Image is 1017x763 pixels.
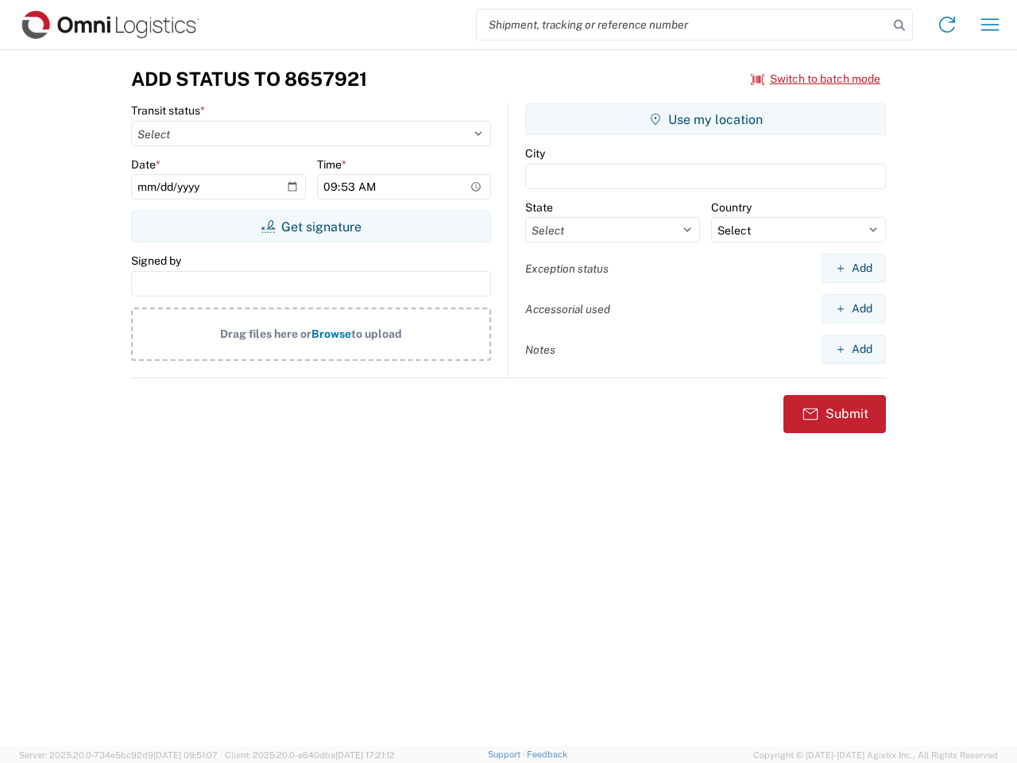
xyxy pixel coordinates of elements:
[525,146,545,161] label: City
[753,748,998,762] span: Copyright © [DATE]-[DATE] Agistix Inc., All Rights Reserved
[317,157,346,172] label: Time
[525,343,555,357] label: Notes
[822,294,886,323] button: Add
[525,302,610,316] label: Accessorial used
[19,750,218,760] span: Server: 2025.20.0-734e5bc92d9
[351,327,402,340] span: to upload
[225,750,395,760] span: Client: 2025.20.0-e640dba
[525,200,553,215] label: State
[131,68,367,91] h3: Add Status to 8657921
[153,750,218,760] span: [DATE] 09:51:07
[131,103,205,118] label: Transit status
[525,261,609,276] label: Exception status
[131,157,160,172] label: Date
[488,749,528,759] a: Support
[783,395,886,433] button: Submit
[527,749,567,759] a: Feedback
[711,200,752,215] label: Country
[822,335,886,364] button: Add
[525,103,886,135] button: Use my location
[131,211,491,242] button: Get signature
[822,254,886,283] button: Add
[335,750,395,760] span: [DATE] 17:21:12
[311,327,351,340] span: Browse
[131,254,181,268] label: Signed by
[220,327,311,340] span: Drag files here or
[751,66,880,92] button: Switch to batch mode
[477,10,888,40] input: Shipment, tracking or reference number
